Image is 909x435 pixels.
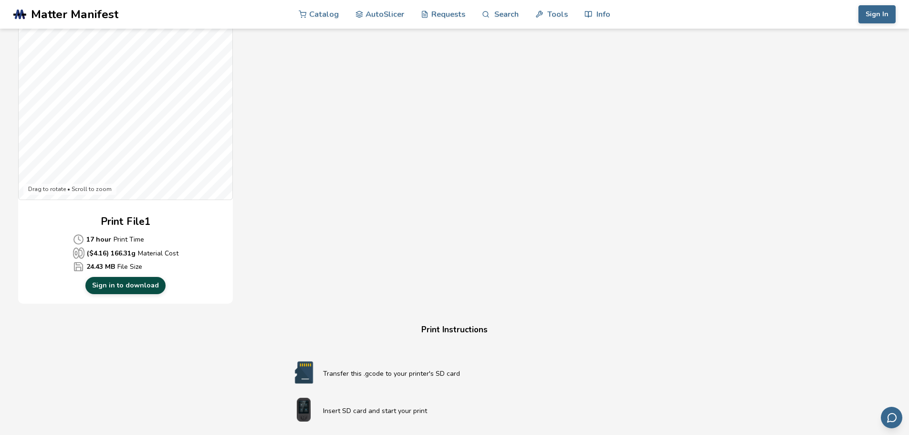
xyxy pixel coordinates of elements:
div: Drag to rotate • Scroll to zoom [23,184,116,195]
span: Average Cost [73,234,84,245]
span: Average Cost [73,247,84,259]
p: Print Time [73,234,178,245]
img: Start print [285,398,323,422]
span: Matter Manifest [31,8,118,21]
p: File Size [73,261,178,272]
span: Average Cost [73,261,84,272]
h4: Print Instructions [273,323,636,338]
p: Transfer this .gcode to your printer's SD card [323,369,625,379]
b: ($ 4.16 ) 166.31 g [87,248,136,258]
b: 24.43 MB [86,262,115,272]
p: Material Cost [73,247,178,259]
h2: Print File 1 [101,214,151,229]
p: Insert SD card and start your print [323,406,625,416]
img: SD card [285,361,323,384]
button: Sign In [858,5,896,23]
a: Sign in to download [85,277,166,294]
b: 17 hour [86,234,111,244]
button: Send feedback via email [881,407,902,428]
